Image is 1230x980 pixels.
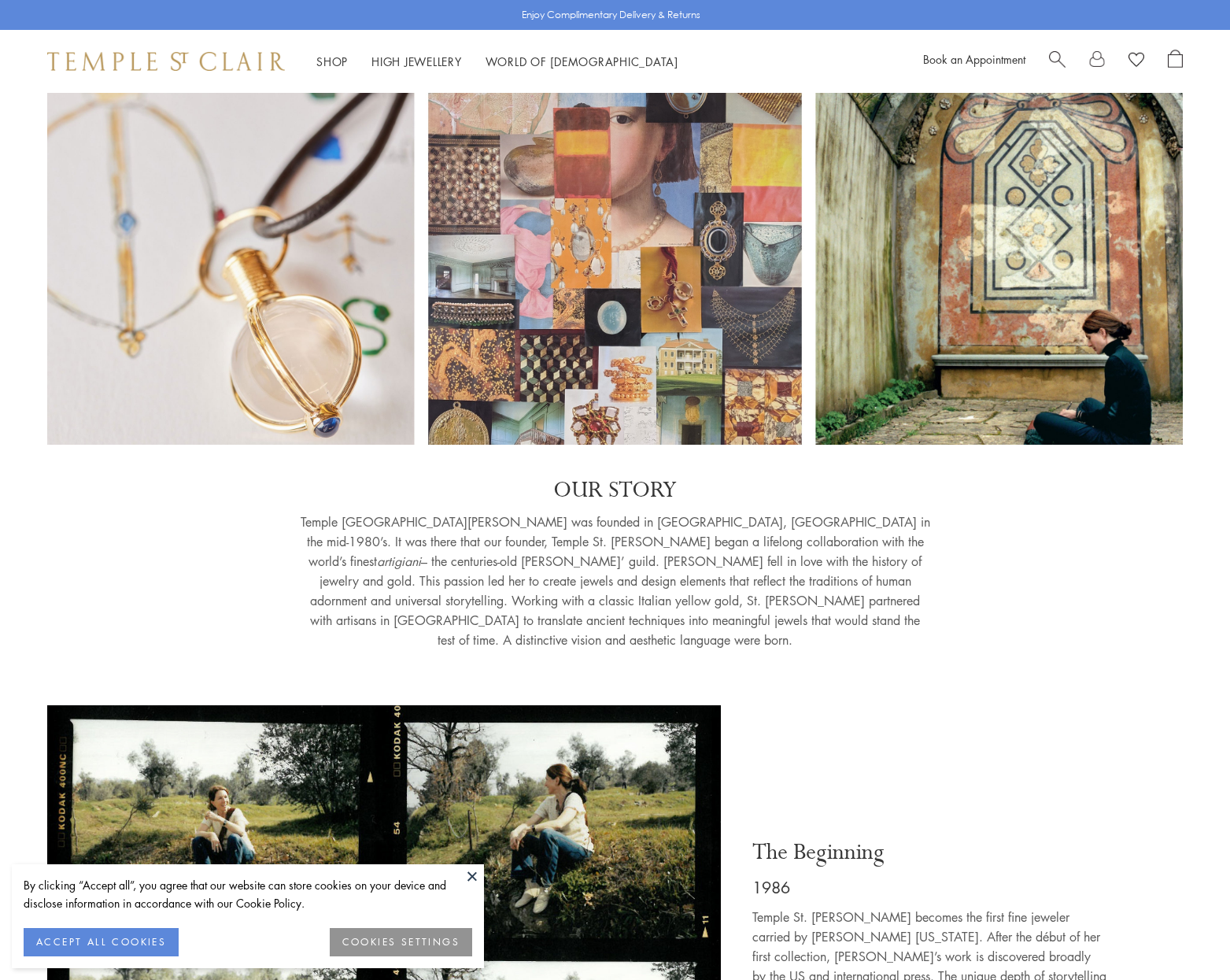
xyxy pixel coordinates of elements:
a: Book an Appointment [923,51,1025,67]
p: Temple [GEOGRAPHIC_DATA][PERSON_NAME] was founded in [GEOGRAPHIC_DATA], [GEOGRAPHIC_DATA] in the ... [301,512,930,650]
a: ShopShop [316,54,348,69]
img: Temple St. Clair [47,52,285,71]
a: High JewelleryHigh Jewellery [371,54,462,69]
p: 1986 [752,875,1106,900]
div: By clicking “Accept all”, you agree that our website can store cookies on your device and disclos... [24,876,472,912]
p: OUR STORY [301,476,930,505]
a: World of [DEMOGRAPHIC_DATA]World of [DEMOGRAPHIC_DATA] [486,54,678,69]
a: Open Shopping Bag [1168,50,1183,73]
a: Search [1049,50,1066,73]
iframe: Gorgias live chat messenger [1151,906,1214,964]
button: COOKIES SETTINGS [330,928,472,956]
p: Enjoy Complimentary Delivery & Returns [522,7,700,23]
em: artigiani [377,553,421,570]
p: The Beginning [752,838,1106,867]
button: ACCEPT ALL COOKIES [24,928,179,956]
nav: Main navigation [316,52,678,72]
a: View Wishlist [1128,50,1144,73]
